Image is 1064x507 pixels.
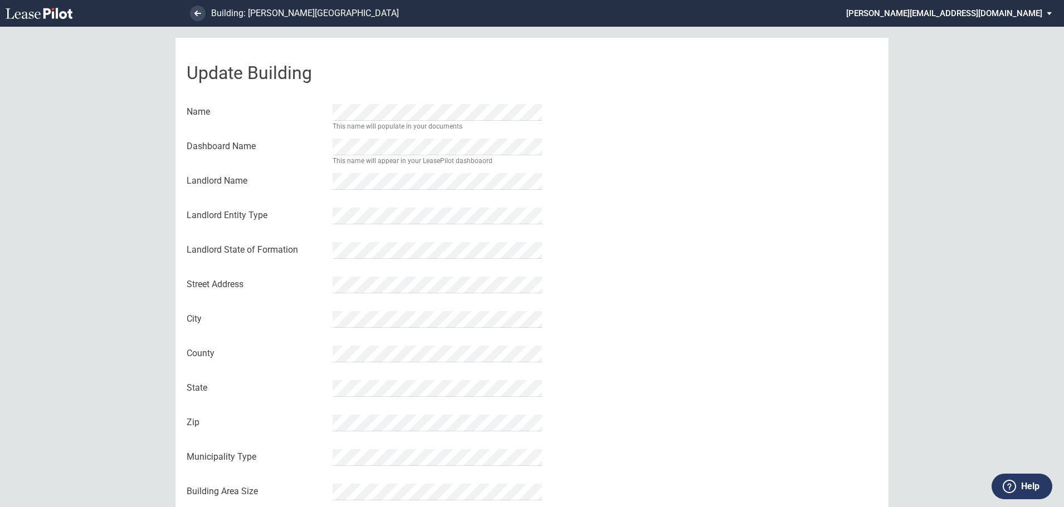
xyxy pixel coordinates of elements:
input: Landlord Entity Type [333,208,542,224]
input: Street Address [333,277,542,293]
input: County [333,346,542,362]
input: Name [333,104,542,121]
input: Zip [333,415,542,431]
span: Street Address [187,278,326,291]
span: City [187,313,326,325]
span: Landlord Name [187,175,326,187]
span: Name [187,106,326,118]
input: Landlord State of Formation [333,242,542,259]
span: Landlord State of Formation [187,244,326,256]
input: Landlord Name [333,173,542,190]
button: Help [992,474,1052,499]
input: State [333,380,542,397]
span: Municipality Type [187,451,326,463]
span: Building Area Size [187,485,326,498]
label: Help [1021,479,1039,494]
input: Name [333,139,542,155]
span: County [187,347,326,360]
span: Zip [187,416,326,429]
input: Municipality Type [333,449,542,466]
div: This name will appear in your LeasePilot dashboaord [333,157,492,165]
span: State [187,382,326,394]
span: Dashboard Name [187,140,326,152]
div: This name will populate in your documents [333,122,462,130]
h1: Update Building [187,61,877,86]
span: Landlord Entity Type [187,209,326,221]
input: Building Office Area [333,484,542,500]
input: City [333,311,542,328]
